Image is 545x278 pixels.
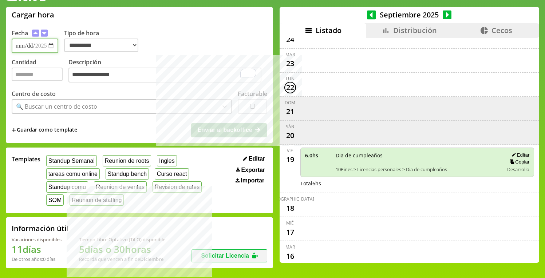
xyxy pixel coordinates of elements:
span: 6.0 hs [305,152,331,159]
div: Total 6 hs [300,180,534,187]
div: lun [286,76,295,82]
span: Templates [12,155,40,163]
textarea: To enrich screen reader interactions, please activate Accessibility in Grammarly extension settings [68,68,261,83]
span: Dia de cumpleaños [336,152,499,159]
label: Fecha [12,29,28,37]
div: Tiempo Libre Optativo (TiLO) disponible [79,236,165,243]
span: 10Pines > Licencias personales > Dia de cumpleaños [336,166,499,173]
div: 21 [284,106,296,117]
h1: 5 días o 30 horas [79,243,165,256]
label: Tipo de hora [64,29,144,53]
div: mar [285,52,295,58]
div: Vacaciones disponibles [12,236,62,243]
button: Exportar [234,166,267,174]
button: Reunion de ventas [94,181,147,193]
div: 17 [284,226,296,238]
div: mar [285,244,295,250]
span: Exportar [241,167,265,173]
select: Tipo de hora [64,39,138,52]
h1: Cargar hora [12,10,54,20]
div: [DEMOGRAPHIC_DATA] [266,196,314,202]
button: Copiar [508,159,529,165]
button: Curso react [155,168,189,180]
button: Standup Semanal [46,155,97,166]
span: Septiembre 2025 [376,10,443,20]
span: Listado [316,25,341,35]
button: Reunion de staffing [70,194,124,206]
span: Desarrollo [507,166,529,173]
div: scrollable content [280,38,539,262]
button: Solicitar Licencia [191,249,267,262]
div: 🔍 Buscar un centro de costo [16,102,97,110]
b: Diciembre [140,256,163,262]
span: Importar [241,177,264,184]
label: Centro de costo [12,90,56,98]
div: dom [285,100,295,106]
button: Revision de rates [153,181,202,193]
label: Facturable [238,90,267,98]
button: tareas comu online [46,168,100,180]
span: + [12,126,16,134]
div: 18 [284,202,296,214]
div: De otros años: 0 días [12,256,62,262]
div: 20 [284,130,296,141]
label: Cantidad [12,58,68,85]
button: Standup bench [106,168,149,180]
div: 19 [284,154,296,165]
span: Cecos [491,25,512,35]
input: Cantidad [12,68,63,81]
div: 24 [284,34,296,45]
div: 22 [284,82,296,93]
button: Ingles [157,155,177,166]
div: Recordá que vencen a fin de [79,256,165,262]
span: Editar [249,156,265,162]
div: 23 [284,58,296,69]
div: vie [287,148,293,154]
label: Descripción [68,58,267,85]
button: Editar [241,155,267,162]
h1: 11 días [12,243,62,256]
span: Distribución [393,25,437,35]
button: Editar [509,152,529,158]
button: Standup comu [46,181,88,193]
div: mié [286,220,294,226]
span: +Guardar como template [12,126,77,134]
button: Reunion de roots [103,155,151,166]
div: sáb [286,124,294,130]
button: SOM [46,194,64,206]
h2: Información útil [12,223,69,233]
div: 16 [284,250,296,262]
span: Solicitar Licencia [201,253,249,259]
